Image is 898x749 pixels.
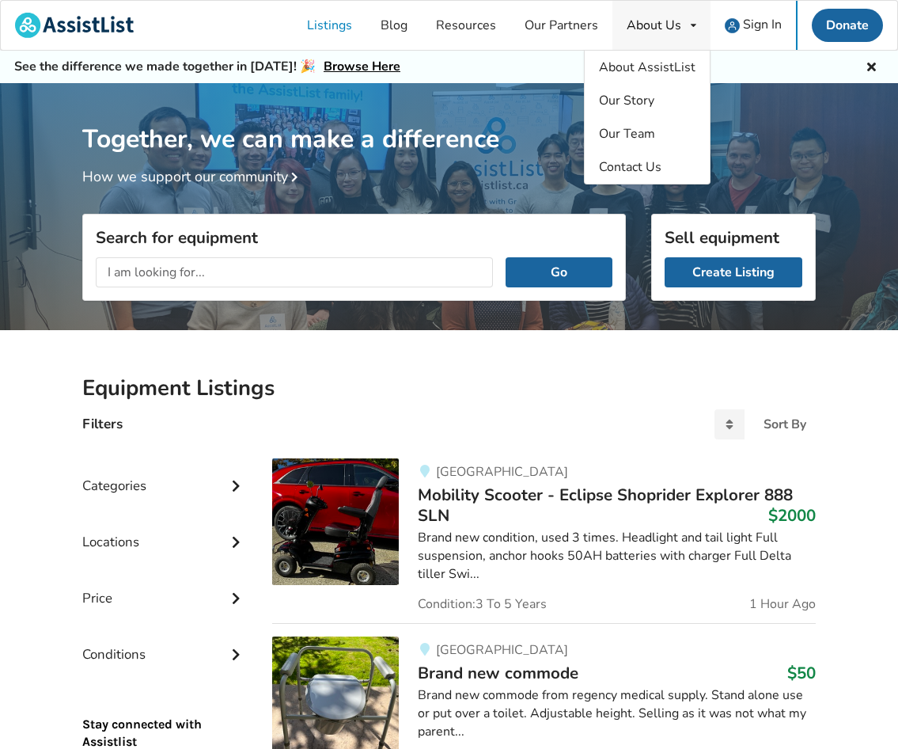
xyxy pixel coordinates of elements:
a: mobility-mobility scooter - eclipse shoprider explorer 888 sln[GEOGRAPHIC_DATA]Mobility Scooter -... [272,458,816,623]
span: [GEOGRAPHIC_DATA] [436,463,568,481]
a: Blog [366,1,422,50]
div: Brand new commode from regency medical supply. Stand alone use or put over a toilet. Adjustable h... [418,686,816,741]
img: mobility-mobility scooter - eclipse shoprider explorer 888 sln [272,458,399,585]
a: user icon Sign In [710,1,796,50]
div: Categories [82,446,247,502]
span: [GEOGRAPHIC_DATA] [436,641,568,659]
span: Our Team [599,125,655,143]
div: Price [82,558,247,614]
h3: Sell equipment [665,227,802,248]
span: Our Story [599,92,654,109]
div: Brand new condition, used 3 times. Headlight and tail light Full suspension, anchor hooks 50AH ba... [418,529,816,584]
h3: $2000 [768,505,816,526]
h1: Together, we can make a difference [82,83,816,155]
a: Create Listing [665,257,802,287]
a: Browse Here [324,58,400,75]
span: Condition: 3 To 5 Years [418,598,547,610]
button: Go [506,257,612,287]
h4: Filters [82,415,123,433]
a: Listings [293,1,366,50]
a: Donate [812,9,883,42]
h3: $50 [787,663,816,683]
div: About Us [627,19,681,32]
div: Locations [82,502,247,558]
span: 1 Hour Ago [749,598,816,610]
h2: Equipment Listings [82,374,816,402]
h3: Search for equipment [96,227,612,248]
div: Conditions [82,614,247,671]
span: About AssistList [599,59,695,76]
input: I am looking for... [96,257,493,287]
div: Sort By [763,418,806,431]
span: Sign In [743,16,782,33]
h5: See the difference we made together in [DATE]! 🎉 [14,59,400,75]
span: Brand new commode [418,662,578,684]
span: Mobility Scooter - Eclipse Shoprider Explorer 888 SLN [418,484,793,527]
img: assistlist-logo [15,13,134,38]
span: Contact Us [599,158,661,176]
img: user icon [725,18,740,33]
a: How we support our community [82,167,304,186]
a: Resources [422,1,510,50]
a: Our Partners [510,1,612,50]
